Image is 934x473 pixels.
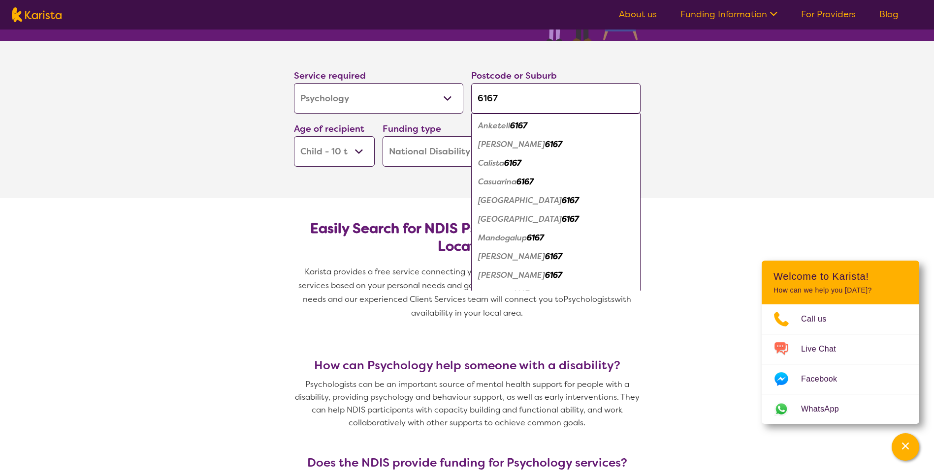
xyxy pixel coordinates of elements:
[12,7,62,22] img: Karista logo
[619,8,657,20] a: About us
[545,139,562,149] em: 6167
[801,312,838,326] span: Call us
[478,120,510,131] em: Anketell
[476,154,636,173] div: Calista 6167
[879,8,899,20] a: Blog
[478,158,504,168] em: Calista
[892,433,919,461] button: Channel Menu
[476,266,636,285] div: Orelia 6167
[504,158,521,168] em: 6167
[545,270,562,280] em: 6167
[563,294,614,304] span: Psychologists
[527,233,544,243] em: 6167
[801,8,856,20] a: For Providers
[562,195,579,206] em: 6167
[294,70,366,82] label: Service required
[476,247,636,266] div: Medina 6167
[290,358,644,372] h3: How can Psychology help someone with a disability?
[478,270,545,280] em: [PERSON_NAME]
[562,214,579,224] em: 6167
[478,195,562,206] em: [GEOGRAPHIC_DATA]
[801,372,849,386] span: Facebook
[476,191,636,210] div: Kwinana Beach 6167
[290,378,644,429] p: Psychologists can be an important source of mental health support for people with a disability, p...
[290,456,644,470] h3: Does the NDIS provide funding for Psychology services?
[762,394,919,424] a: Web link opens in a new tab.
[801,402,851,416] span: WhatsApp
[478,139,545,149] em: [PERSON_NAME]
[471,83,641,114] input: Type
[478,289,512,299] em: Parmelia
[773,270,907,282] h2: Welcome to Karista!
[516,177,534,187] em: 6167
[476,285,636,303] div: Parmelia 6167
[478,177,516,187] em: Casuarina
[762,304,919,424] ul: Choose channel
[478,251,545,262] em: [PERSON_NAME]
[478,233,527,243] em: Mandogalup
[476,135,636,154] div: Bertram 6167
[801,342,848,356] span: Live Chat
[471,70,557,82] label: Postcode or Suburb
[512,289,529,299] em: 6167
[383,123,441,135] label: Funding type
[294,123,364,135] label: Age of recipient
[545,251,562,262] em: 6167
[476,210,636,229] div: Kwinana Town Centre 6167
[510,120,527,131] em: 6167
[478,214,562,224] em: [GEOGRAPHIC_DATA]
[476,173,636,191] div: Casuarina 6167
[302,220,633,255] h2: Easily Search for NDIS Psychologists by Need & Location
[773,286,907,295] p: How can we help you [DATE]?
[476,117,636,135] div: Anketell 6167
[476,229,636,247] div: Mandogalup 6167
[680,8,777,20] a: Funding Information
[298,266,638,304] span: Karista provides a free service connecting you with Psychologists and other disability services b...
[762,261,919,424] div: Channel Menu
